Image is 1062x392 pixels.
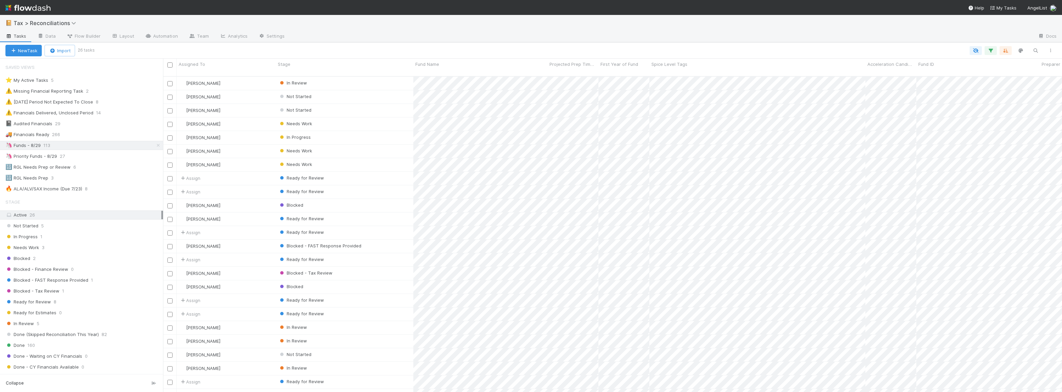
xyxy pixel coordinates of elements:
div: [PERSON_NAME] [179,324,220,331]
img: avatar_d45d11ee-0024-4901-936f-9df0a9cc3b4e.png [180,148,185,154]
span: Blocked - Tax Review [278,270,332,276]
div: [PERSON_NAME] [179,216,220,222]
div: Ready for Review [278,229,324,236]
span: Done (Skipped Reconciliation This Year) [5,330,99,339]
img: avatar_711f55b7-5a46-40da-996f-bc93b6b86381.png [180,203,185,208]
span: Done - CY Financials Available [5,363,79,371]
img: logo-inverted-e16ddd16eac7371096b0.svg [5,2,51,14]
span: Fund Name [415,61,439,68]
span: 1 [62,287,64,295]
a: Team [183,31,214,42]
span: Tasks [5,33,26,39]
div: Help [968,4,984,11]
span: 🔥 [5,186,12,191]
span: Assign [179,297,200,304]
span: AngelList [1027,5,1047,11]
span: Acceleration Candidate [867,61,915,68]
span: In Review [5,319,34,328]
div: [PERSON_NAME] [179,134,220,141]
span: 1 [40,232,42,241]
span: 26 [30,212,35,218]
span: Ready for Review [278,257,324,262]
a: Flow Builder [61,31,106,42]
div: [PERSON_NAME] [179,365,220,372]
span: [PERSON_NAME] [186,284,220,290]
span: [PERSON_NAME] [186,325,220,330]
input: Toggle Row Selected [167,298,173,303]
div: Assign [179,229,200,236]
div: Blocked [278,283,303,290]
span: Assign [179,378,200,385]
span: Not Started [278,107,311,113]
input: Toggle Row Selected [167,285,173,290]
div: Blocked [278,202,303,208]
div: In Progress [278,134,311,141]
span: 5 [41,222,44,230]
div: Audited Financials [5,119,52,128]
div: Financials Ready [5,130,49,139]
span: Done - CY Financials Reconciled [5,374,83,382]
span: Tax > Reconciliations [14,20,79,26]
div: [PERSON_NAME] [179,283,220,290]
input: Toggle Row Selected [167,230,173,236]
input: Toggle Row Selected [167,258,173,263]
span: In Progress [278,134,311,140]
span: 2 [86,87,95,95]
span: [PERSON_NAME] [186,94,220,99]
div: ALA/ALV/SAX Income (Due 7/23) [5,185,82,193]
span: 🦄 [5,142,12,148]
span: Needs Work [5,243,39,252]
span: [PERSON_NAME] [186,162,220,167]
span: Ready for Review [278,229,324,235]
div: Ready for Review [278,188,324,195]
span: 📔 [5,20,12,26]
div: Assign [179,256,200,263]
span: In Review [278,338,307,343]
span: 160 [28,341,35,350]
span: 🔢 [5,175,12,181]
span: My Tasks [990,5,1016,11]
span: Ready for Review [278,297,324,303]
span: [PERSON_NAME] [186,135,220,140]
img: avatar_711f55b7-5a46-40da-996f-bc93b6b86381.png [180,270,185,276]
div: [PERSON_NAME] [179,351,220,358]
span: 🔢 [5,164,12,170]
div: [PERSON_NAME] [179,161,220,168]
span: 8 [96,98,105,106]
div: Funds - 8/29 [5,141,41,150]
span: Assign [179,188,200,195]
span: ⚠️ [5,88,12,94]
img: avatar_66854b90-094e-431f-b713-6ac88429a2b8.png [180,352,185,357]
span: 0 [59,309,62,317]
input: Toggle Row Selected [167,135,173,141]
img: avatar_d45d11ee-0024-4901-936f-9df0a9cc3b4e.png [180,162,185,167]
div: In Review [278,79,307,86]
span: Blocked - Finance Review [5,265,68,274]
span: 0 [71,265,74,274]
div: Assign [179,311,200,317]
span: [PERSON_NAME] [186,108,220,113]
div: Ready for Review [278,215,324,222]
span: Needs Work [278,121,312,126]
span: [PERSON_NAME] [186,352,220,357]
div: Not Started [278,93,311,100]
img: avatar_85833754-9fc2-4f19-a44b-7938606ee299.png [180,80,185,86]
img: avatar_cfa6ccaa-c7d9-46b3-b608-2ec56ecf97ad.png [180,94,185,99]
span: Blocked [278,202,303,208]
div: Needs Work [278,147,312,154]
a: Automation [140,31,183,42]
span: In Review [278,365,307,371]
span: ⚠️ [5,99,12,105]
span: 📓 [5,120,12,126]
input: Toggle Row Selected [167,244,173,249]
div: Missing Financial Reporting Task [5,87,83,95]
span: Done - Waiting on CY Financials [5,352,82,360]
input: Toggle All Rows Selected [167,62,173,68]
span: Spice Level Tags [651,61,687,68]
span: [PERSON_NAME] [186,270,220,276]
div: Blocked - FAST Response Provided [278,242,361,249]
span: Projected Prep Time (Minutes) [550,61,597,68]
div: RGL Needs Prep [5,174,48,182]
